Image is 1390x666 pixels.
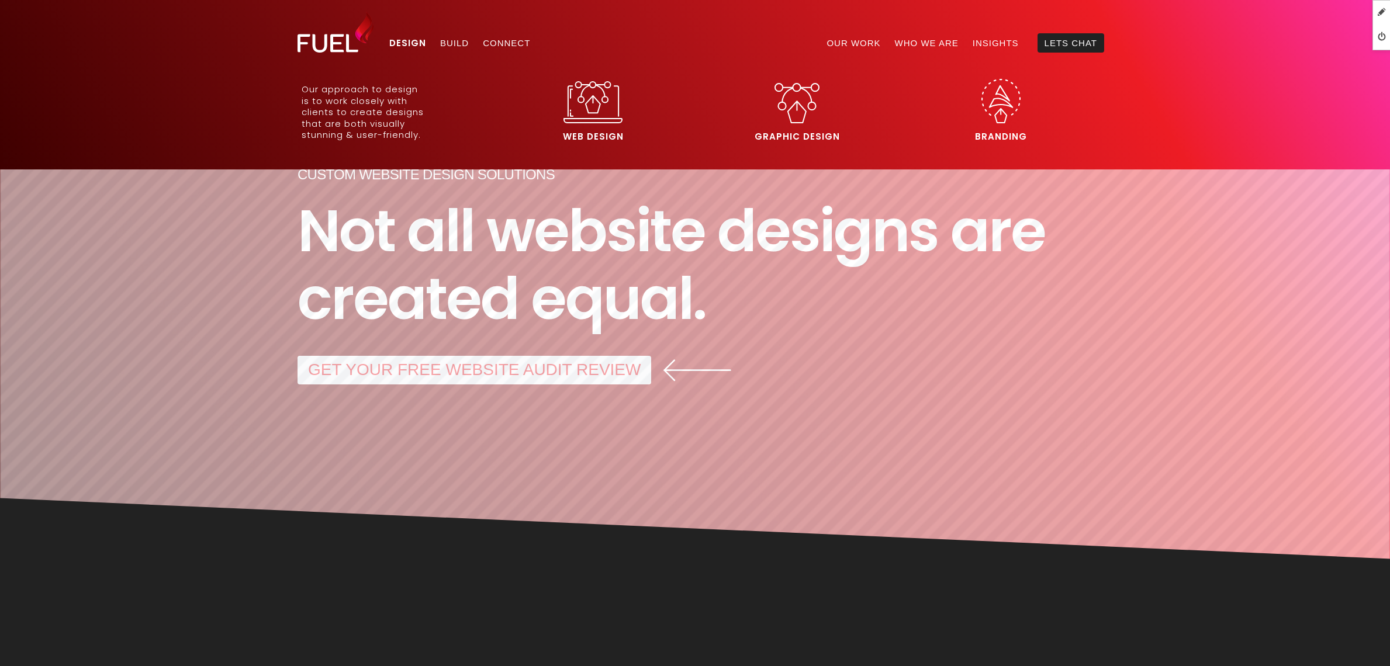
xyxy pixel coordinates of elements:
a: Connect [476,33,537,53]
a: Who We Are [888,33,966,53]
a: Lets Chat [1038,33,1104,53]
a: Our approach to designis to work closely withclients to create designsthat are both visuallystunn... [293,74,485,145]
img: Fuel Design Ltd - Website design and development company in North Shore, Auckland [298,12,374,53]
a: Insights [966,33,1026,53]
a: Build [433,33,476,53]
p: Our approach to design is to work closely with clients to create designs that are both visually s... [302,84,424,141]
a: Our Work [820,33,887,53]
a: Design [382,33,433,53]
a: Graphic Design [701,74,893,145]
a: Web Design [497,74,689,145]
a: Branding [905,74,1097,145]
